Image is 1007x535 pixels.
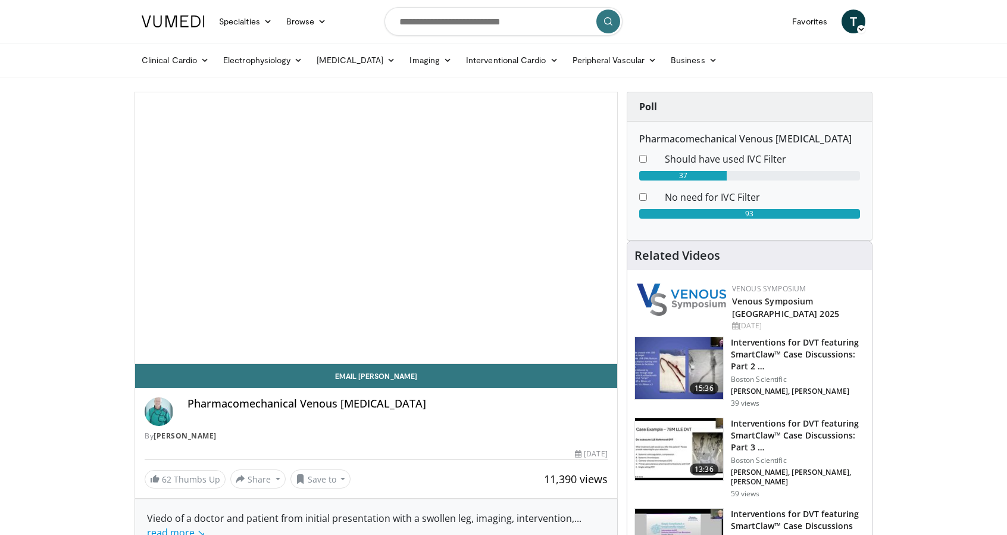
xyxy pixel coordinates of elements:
span: 15:36 [690,382,718,394]
span: 11,390 views [544,472,608,486]
img: VuMedi Logo [142,15,205,27]
h3: Interventions for DVT featuring SmartClaw™ Case Discussions: Part 3 … [731,418,865,453]
a: Browse [279,10,334,33]
h4: Pharmacomechanical Venous [MEDICAL_DATA] [187,397,608,410]
button: Save to [290,469,351,489]
a: Email [PERSON_NAME] [135,364,617,388]
dd: Should have used IVC Filter [656,152,869,166]
div: [DATE] [732,321,862,331]
a: T [842,10,865,33]
a: Venous Symposium [GEOGRAPHIC_DATA] 2025 [732,296,839,319]
p: Boston Scientific [731,375,865,384]
a: Business [664,48,724,72]
p: [PERSON_NAME], [PERSON_NAME], [PERSON_NAME] [731,468,865,487]
a: 15:36 Interventions for DVT featuring SmartClaw™ Case Discussions: Part 2 … Boston Scientific [PE... [634,337,865,408]
a: [MEDICAL_DATA] [309,48,402,72]
a: Specialties [212,10,279,33]
img: 38765b2d-a7cd-4379-b3f3-ae7d94ee6307.png.150x105_q85_autocrop_double_scale_upscale_version-0.2.png [637,284,726,316]
span: 62 [162,474,171,485]
p: 59 views [731,489,760,499]
dd: No need for IVC Filter [656,190,869,204]
strong: Poll [639,100,657,113]
input: Search topics, interventions [384,7,623,36]
img: c9201aff-c63c-4c30-aa18-61314b7b000e.150x105_q85_crop-smart_upscale.jpg [635,337,723,399]
div: 93 [639,209,860,219]
img: c7c8053f-07ab-4f92-a446-8a4fb167e281.150x105_q85_crop-smart_upscale.jpg [635,418,723,480]
a: Venous Symposium [732,284,806,294]
h4: Related Videos [634,248,720,263]
a: 62 Thumbs Up [145,470,226,489]
span: 13:36 [690,464,718,475]
a: Imaging [402,48,459,72]
img: Avatar [145,397,173,426]
p: 39 views [731,399,760,408]
div: By [145,431,608,441]
h3: Interventions for DVT featuring SmartClaw™ Case Discussions [731,508,865,532]
a: Favorites [785,10,834,33]
a: Interventional Cardio [459,48,565,72]
div: [DATE] [575,449,607,459]
a: [PERSON_NAME] [154,431,217,441]
a: Clinical Cardio [135,48,216,72]
p: [PERSON_NAME], [PERSON_NAME] [731,387,865,396]
p: Boston Scientific [731,456,865,465]
button: Share [230,469,286,489]
a: Electrophysiology [216,48,309,72]
h3: Interventions for DVT featuring SmartClaw™ Case Discussions: Part 2 … [731,337,865,372]
div: 37 [639,171,727,181]
a: 13:36 Interventions for DVT featuring SmartClaw™ Case Discussions: Part 3 … Boston Scientific [PE... [634,418,865,499]
a: Peripheral Vascular [565,48,664,72]
h6: Pharmacomechanical Venous [MEDICAL_DATA] [639,133,860,145]
video-js: Video Player [135,92,617,364]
